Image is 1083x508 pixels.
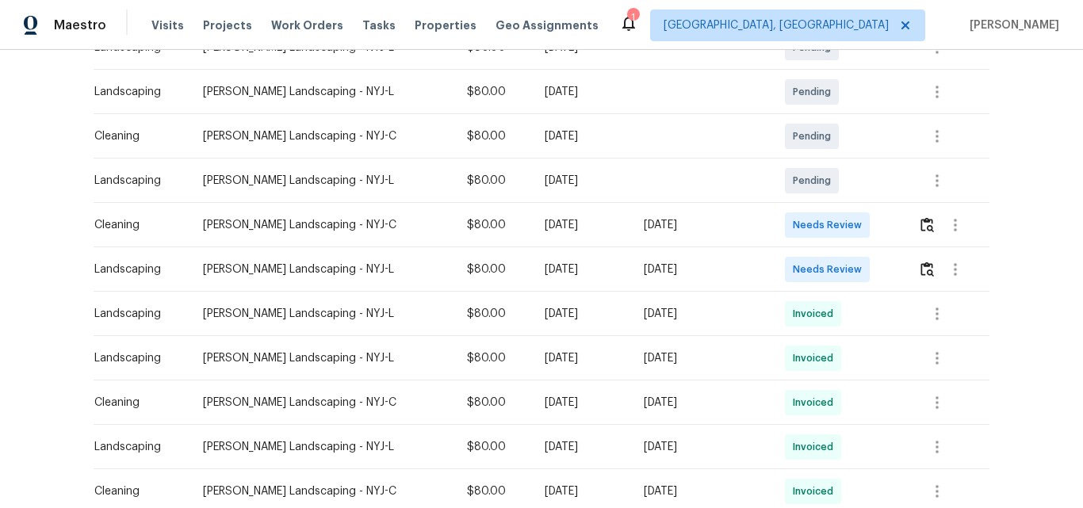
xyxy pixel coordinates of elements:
[793,350,840,366] span: Invoiced
[920,262,934,277] img: Review Icon
[94,439,178,455] div: Landscaping
[545,84,619,100] div: [DATE]
[94,84,178,100] div: Landscaping
[963,17,1059,33] span: [PERSON_NAME]
[644,395,759,411] div: [DATE]
[467,217,519,233] div: $80.00
[203,84,442,100] div: [PERSON_NAME] Landscaping - NYJ-L
[545,217,619,233] div: [DATE]
[94,483,178,499] div: Cleaning
[54,17,106,33] span: Maestro
[467,173,519,189] div: $80.00
[203,262,442,277] div: [PERSON_NAME] Landscaping - NYJ-L
[644,262,759,277] div: [DATE]
[545,128,619,144] div: [DATE]
[151,17,184,33] span: Visits
[467,84,519,100] div: $80.00
[467,395,519,411] div: $80.00
[203,395,442,411] div: [PERSON_NAME] Landscaping - NYJ-C
[793,395,840,411] span: Invoiced
[644,306,759,322] div: [DATE]
[94,262,178,277] div: Landscaping
[644,217,759,233] div: [DATE]
[920,217,934,232] img: Review Icon
[644,439,759,455] div: [DATE]
[545,173,619,189] div: [DATE]
[545,439,619,455] div: [DATE]
[644,350,759,366] div: [DATE]
[793,84,837,100] span: Pending
[467,262,519,277] div: $80.00
[793,306,840,322] span: Invoiced
[627,10,638,25] div: 1
[94,217,178,233] div: Cleaning
[545,350,619,366] div: [DATE]
[203,350,442,366] div: [PERSON_NAME] Landscaping - NYJ-L
[793,262,868,277] span: Needs Review
[203,439,442,455] div: [PERSON_NAME] Landscaping - NYJ-L
[467,483,519,499] div: $80.00
[94,173,178,189] div: Landscaping
[644,483,759,499] div: [DATE]
[545,306,619,322] div: [DATE]
[664,17,889,33] span: [GEOGRAPHIC_DATA], [GEOGRAPHIC_DATA]
[94,350,178,366] div: Landscaping
[94,306,178,322] div: Landscaping
[467,439,519,455] div: $80.00
[467,128,519,144] div: $80.00
[94,128,178,144] div: Cleaning
[793,173,837,189] span: Pending
[362,20,396,31] span: Tasks
[545,483,619,499] div: [DATE]
[203,217,442,233] div: [PERSON_NAME] Landscaping - NYJ-C
[496,17,599,33] span: Geo Assignments
[203,483,442,499] div: [PERSON_NAME] Landscaping - NYJ-C
[203,17,252,33] span: Projects
[467,350,519,366] div: $80.00
[467,306,519,322] div: $80.00
[203,306,442,322] div: [PERSON_NAME] Landscaping - NYJ-L
[545,395,619,411] div: [DATE]
[918,250,936,288] button: Review Icon
[203,173,442,189] div: [PERSON_NAME] Landscaping - NYJ-L
[793,217,868,233] span: Needs Review
[94,395,178,411] div: Cleaning
[415,17,476,33] span: Properties
[793,439,840,455] span: Invoiced
[545,262,619,277] div: [DATE]
[918,206,936,244] button: Review Icon
[793,128,837,144] span: Pending
[793,483,840,499] span: Invoiced
[271,17,343,33] span: Work Orders
[203,128,442,144] div: [PERSON_NAME] Landscaping - NYJ-C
